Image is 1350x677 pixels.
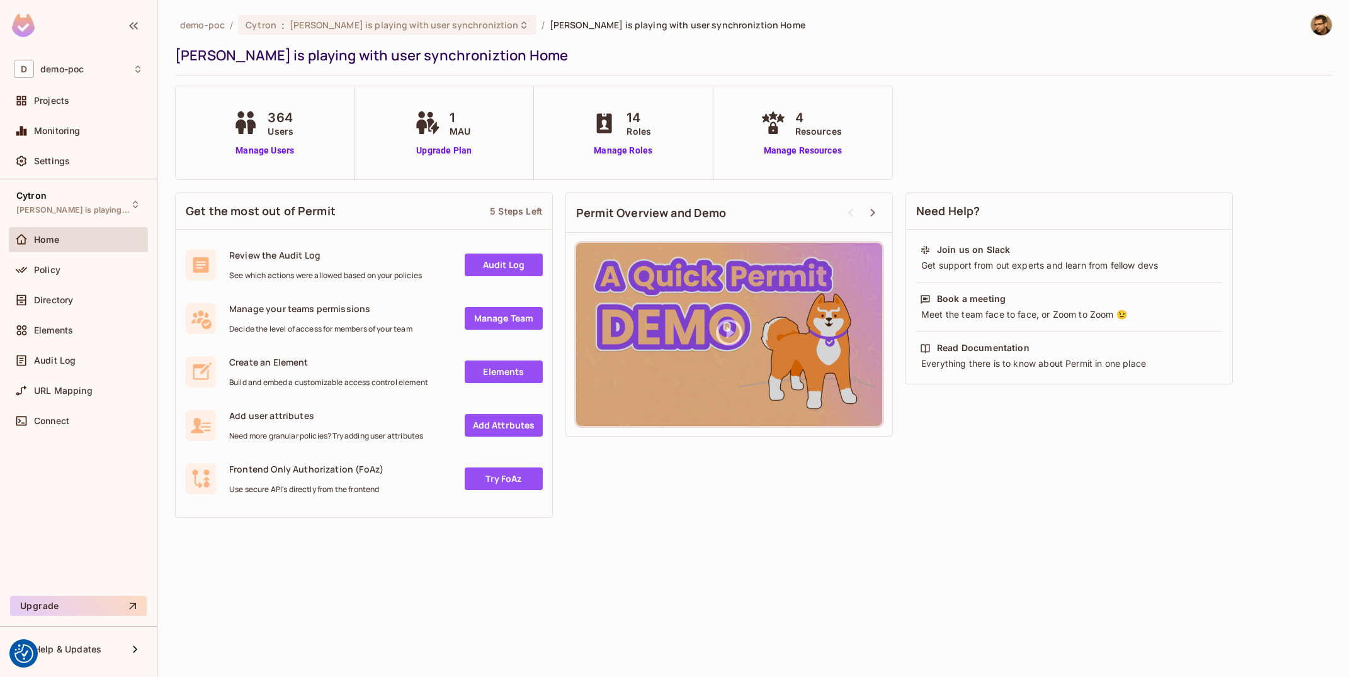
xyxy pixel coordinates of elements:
div: Join us on Slack [937,243,1010,256]
span: Settings [34,156,70,166]
span: 4 [795,108,842,127]
a: Manage Resources [757,144,848,157]
a: Manage Roles [589,144,657,157]
span: Frontend Only Authorization (FoAz) [229,463,383,475]
span: Manage your teams permissions [229,303,412,315]
a: Add Attrbutes [465,414,543,437]
img: SReyMgAAAABJRU5ErkJggg== [12,14,35,37]
span: Audit Log [34,355,76,366]
a: Manage Team [465,307,543,330]
span: URL Mapping [34,386,93,396]
div: Get support from out experts and learn from fellow devs [920,259,1218,272]
span: Resources [795,125,842,138]
span: Review the Audit Log [229,249,422,261]
div: [PERSON_NAME] is playing with user synchroniztion Home [175,46,1326,65]
a: Audit Log [465,254,543,276]
li: / [542,19,545,31]
button: Upgrade [10,596,147,616]
a: Try FoAz [465,467,543,490]
span: 14 [627,108,651,127]
span: See which actions were allowed based on your policies [229,271,422,281]
span: Connect [34,416,69,426]
img: Tomáš Jelínek [1311,14,1332,35]
span: Use secure API's directly from the frontend [229,484,383,495]
button: Consent Preferences [14,644,33,663]
span: Cytron [16,191,47,201]
span: 364 [268,108,293,127]
span: Directory [34,295,73,305]
a: Upgrade Plan [412,144,477,157]
div: Everything there is to know about Permit in one place [920,357,1218,370]
span: 1 [450,108,470,127]
div: Read Documentation [937,342,1030,354]
span: Get the most out of Permit [186,203,336,219]
span: Add user attributes [229,410,423,422]
span: MAU [450,125,470,138]
span: Users [268,125,293,138]
span: Help & Updates [34,644,101,654]
a: Manage Users [230,144,300,157]
span: Roles [627,125,651,138]
a: Elements [465,361,543,383]
span: Cytron [246,19,276,31]
span: Need more granular policies? Try adding user attributes [229,431,423,441]
span: [PERSON_NAME] is playing with user synchroniztion [16,205,130,215]
span: Workspace: demo-poc [40,64,84,74]
span: Decide the level of access for members of your team [229,324,412,334]
div: 5 Steps Left [490,205,542,217]
span: Elements [34,325,73,335]
span: Monitoring [34,126,81,136]
span: Permit Overview and Demo [576,205,727,221]
span: : [281,20,285,30]
span: Create an Element [229,356,428,368]
span: Policy [34,265,60,275]
span: the active workspace [180,19,225,31]
li: / [230,19,233,31]
span: [PERSON_NAME] is playing with user synchroniztion Home [550,19,805,31]
span: Home [34,235,60,245]
div: Meet the team face to face, or Zoom to Zoom 😉 [920,308,1218,321]
span: Projects [34,96,69,106]
span: Build and embed a customizable access control element [229,378,428,388]
span: [PERSON_NAME] is playing with user synchroniztion [290,19,518,31]
span: D [14,60,34,78]
img: Revisit consent button [14,644,33,663]
div: Book a meeting [937,293,1006,305]
span: Need Help? [916,203,980,219]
